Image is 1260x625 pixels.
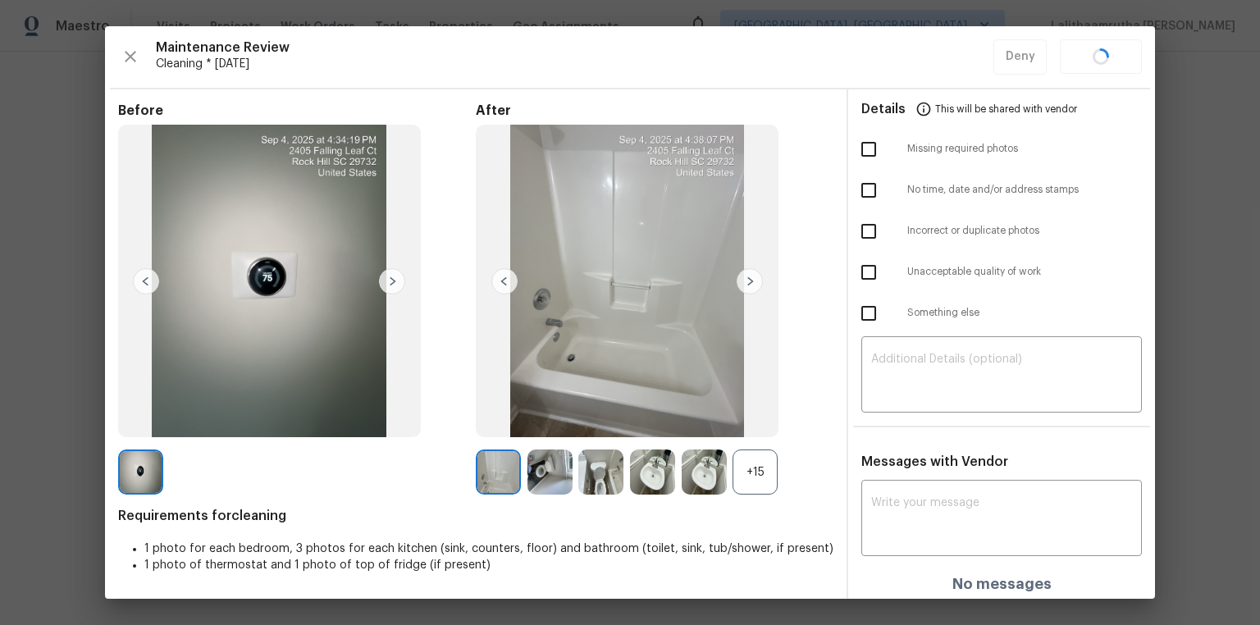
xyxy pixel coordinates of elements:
img: right-chevron-button-url [379,268,405,294]
img: left-chevron-button-url [491,268,518,294]
span: Something else [907,306,1142,320]
img: right-chevron-button-url [737,268,763,294]
span: Missing required photos [907,142,1142,156]
div: Unacceptable quality of work [848,252,1155,293]
div: Incorrect or duplicate photos [848,211,1155,252]
li: 1 photo of thermostat and 1 photo of top of fridge (if present) [144,557,833,573]
div: Something else [848,293,1155,334]
span: After [476,103,833,119]
span: Before [118,103,476,119]
span: This will be shared with vendor [935,89,1077,129]
span: Maintenance Review [156,39,993,56]
div: Missing required photos [848,129,1155,170]
span: Messages with Vendor [861,455,1008,468]
div: No time, date and/or address stamps [848,170,1155,211]
span: Unacceptable quality of work [907,265,1142,279]
img: left-chevron-button-url [133,268,159,294]
span: Cleaning * [DATE] [156,56,993,72]
div: +15 [733,449,778,495]
span: No time, date and/or address stamps [907,183,1142,197]
span: Details [861,89,906,129]
span: Incorrect or duplicate photos [907,224,1142,238]
h4: No messages [952,576,1052,592]
li: 1 photo for each bedroom, 3 photos for each kitchen (sink, counters, floor) and bathroom (toilet,... [144,541,833,557]
span: Requirements for cleaning [118,508,833,524]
